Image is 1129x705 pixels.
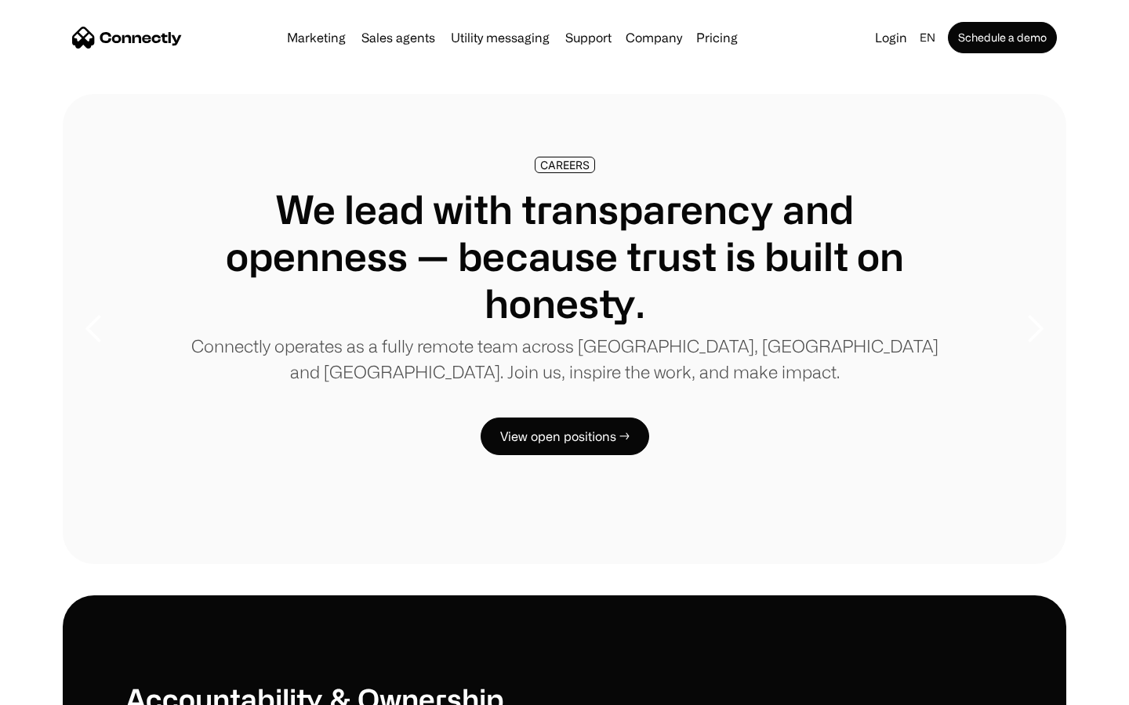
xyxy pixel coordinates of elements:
a: Support [559,31,618,44]
a: Schedule a demo [948,22,1057,53]
div: en [920,27,935,49]
p: Connectly operates as a fully remote team across [GEOGRAPHIC_DATA], [GEOGRAPHIC_DATA] and [GEOGRA... [188,333,941,385]
ul: Language list [31,678,94,700]
div: Company [626,27,682,49]
a: View open positions → [481,418,649,455]
a: Pricing [690,31,744,44]
div: CAREERS [540,159,590,171]
a: Login [869,27,913,49]
a: Sales agents [355,31,441,44]
h1: We lead with transparency and openness — because trust is built on honesty. [188,186,941,327]
a: Utility messaging [445,31,556,44]
aside: Language selected: English [16,676,94,700]
a: Marketing [281,31,352,44]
